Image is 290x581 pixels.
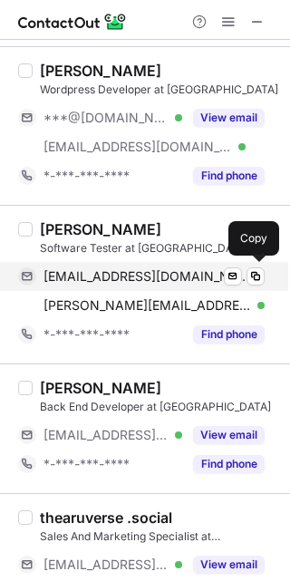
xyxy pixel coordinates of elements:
[43,110,169,126] span: ***@[DOMAIN_NAME]
[40,528,279,545] div: Sales And Marketing Specialist at [GEOGRAPHIC_DATA]
[43,268,251,285] span: [EMAIL_ADDRESS][DOMAIN_NAME]
[40,379,161,397] div: [PERSON_NAME]
[193,556,265,574] button: Reveal Button
[193,167,265,185] button: Reveal Button
[40,399,279,415] div: Back End Developer at [GEOGRAPHIC_DATA]
[43,557,169,573] span: [EMAIL_ADDRESS][DOMAIN_NAME]
[193,455,265,473] button: Reveal Button
[18,11,127,33] img: ContactOut v5.3.10
[40,220,161,238] div: [PERSON_NAME]
[43,297,251,314] span: [PERSON_NAME][EMAIL_ADDRESS][DOMAIN_NAME]
[193,109,265,127] button: Reveal Button
[40,508,172,527] div: thearuverse .social
[193,325,265,344] button: Reveal Button
[40,240,279,257] div: Software Tester at [GEOGRAPHIC_DATA]
[193,426,265,444] button: Reveal Button
[43,139,232,155] span: [EMAIL_ADDRESS][DOMAIN_NAME]
[40,82,279,98] div: Wordpress Developer at [GEOGRAPHIC_DATA]
[40,62,161,80] div: [PERSON_NAME]
[43,427,169,443] span: [EMAIL_ADDRESS][DOMAIN_NAME]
